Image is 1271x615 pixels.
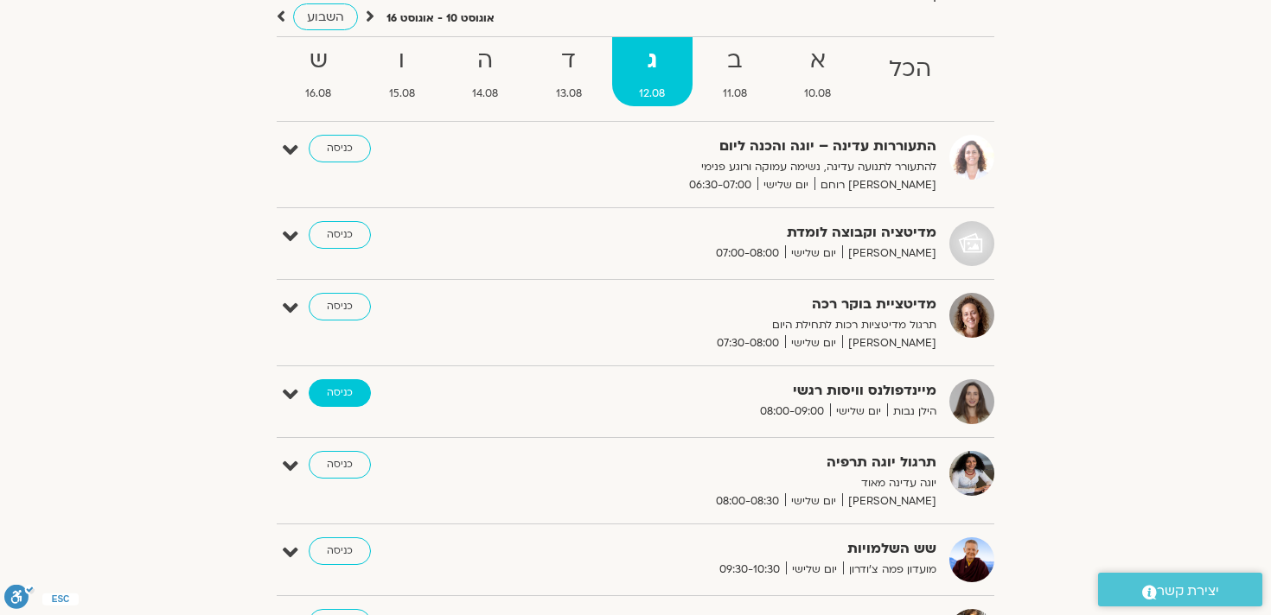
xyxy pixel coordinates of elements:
[757,176,814,194] span: יום שלישי
[278,41,359,80] strong: ש
[362,85,443,103] span: 15.08
[309,135,371,162] a: כניסה
[278,37,359,106] a: ש16.08
[445,41,526,80] strong: ה
[842,334,936,352] span: [PERSON_NAME]
[814,176,936,194] span: [PERSON_NAME] רוחם
[777,37,859,106] a: א10.08
[754,403,830,421] span: 08:00-09:00
[683,176,757,194] span: 06:30-07:00
[309,293,371,320] a: כניסה
[513,451,936,474] strong: תרגול יוגה תרפיה
[513,474,936,492] p: יוגה עדינה מאוד
[513,221,936,244] strong: מדיטציה וקבוצה לומדת
[529,41,610,80] strong: ד
[785,334,842,352] span: יום שלישי
[612,85,693,103] span: 12.08
[862,50,959,89] strong: הכל
[713,561,786,579] span: 09:30-10:30
[842,492,936,510] span: [PERSON_NAME]
[696,85,775,103] span: 11.08
[513,379,936,403] strong: מיינדפולנס וויסות רגשי
[386,10,495,28] p: אוגוסט 10 - אוגוסט 16
[445,37,526,106] a: ה14.08
[710,244,785,263] span: 07:00-08:00
[830,403,887,421] span: יום שלישי
[696,37,775,106] a: ב11.08
[513,293,936,316] strong: מדיטציית בוקר רכה
[711,334,785,352] span: 07:30-08:00
[362,41,443,80] strong: ו
[513,158,936,176] p: להתעורר לתנועה עדינה, נשימה עמוקה ורוגע פנימי
[843,561,936,579] span: מועדון פמה צ'ודרון
[309,379,371,407] a: כניסה
[513,135,936,158] strong: התעוררות עדינה – יוגה והכנה ליום
[513,316,936,334] p: תרגול מדיטציות רכות לתחילת היום
[513,537,936,561] strong: שש השלמויות
[293,3,358,30] a: השבוע
[309,537,371,565] a: כניסה
[309,221,371,249] a: כניסה
[777,85,859,103] span: 10.08
[362,37,443,106] a: ו15.08
[307,9,344,25] span: השבוע
[278,85,359,103] span: 16.08
[785,492,842,510] span: יום שלישי
[887,403,936,421] span: הילן נבות
[777,41,859,80] strong: א
[842,244,936,263] span: [PERSON_NAME]
[786,561,843,579] span: יום שלישי
[529,85,610,103] span: 13.08
[529,37,610,106] a: ד13.08
[612,37,693,106] a: ג12.08
[862,37,959,106] a: הכל
[1157,580,1219,603] span: יצירת קשר
[309,451,371,479] a: כניסה
[710,492,785,510] span: 08:00-08:30
[612,41,693,80] strong: ג
[445,85,526,103] span: 14.08
[785,244,842,263] span: יום שלישי
[1098,573,1262,606] a: יצירת קשר
[696,41,775,80] strong: ב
